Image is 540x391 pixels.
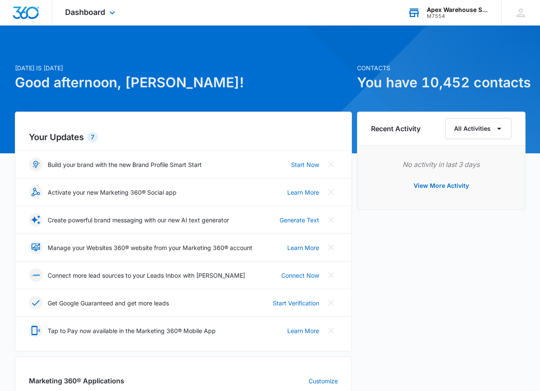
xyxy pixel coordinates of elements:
[48,326,216,335] p: Tap to Pay now available in the Marketing 360® Mobile App
[48,243,252,252] p: Manage your Websites 360® website from your Marketing 360® account
[287,188,319,197] a: Learn More
[357,63,526,72] p: Contacts
[291,160,319,169] a: Start Now
[324,185,338,199] button: Close
[15,72,352,93] h1: Good afternoon, [PERSON_NAME]!
[371,124,420,134] h6: Recent Activity
[324,268,338,282] button: Close
[405,175,477,196] button: View More Activity
[427,13,489,19] div: account id
[324,296,338,310] button: Close
[15,63,352,72] p: [DATE] is [DATE]
[324,324,338,337] button: Close
[445,118,511,139] button: All Activities
[357,72,526,93] h1: You have 10,452 contacts
[287,326,319,335] a: Learn More
[427,6,489,13] div: account name
[48,299,169,308] p: Get Google Guaranteed and get more leads
[48,216,229,224] p: Create powerful brand messaging with our new AI text generator
[309,377,338,385] a: Customize
[280,216,319,224] a: Generate Text
[48,160,202,169] p: Build your brand with the new Brand Profile Smart Start
[324,241,338,254] button: Close
[87,132,98,142] div: 7
[324,158,338,171] button: Close
[281,271,319,280] a: Connect Now
[65,8,105,17] span: Dashboard
[48,271,245,280] p: Connect more lead sources to your Leads Inbox with [PERSON_NAME]
[371,159,511,170] p: No activity in last 3 days
[324,213,338,227] button: Close
[29,131,338,144] h2: Your Updates
[48,188,177,197] p: Activate your new Marketing 360® Social app
[29,376,124,386] h2: Marketing 360® Applications
[273,299,319,308] a: Start Verification
[287,243,319,252] a: Learn More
